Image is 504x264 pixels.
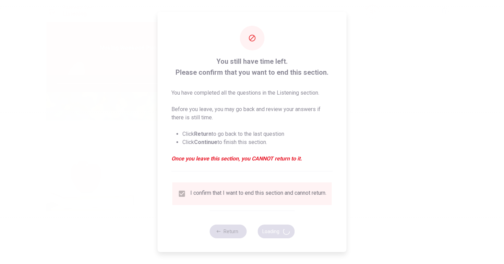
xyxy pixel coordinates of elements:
button: Loading [257,225,295,238]
p: You have completed all the questions in the Listening section. [171,89,333,97]
div: I confirm that I want to end this section and cannot return. [190,190,326,198]
button: Return [209,225,247,238]
strong: Return [194,131,212,137]
span: You still have time left. Please confirm that you want to end this section. [171,56,333,78]
em: Once you leave this section, you CANNOT return to it. [171,155,333,163]
p: Before you leave, you may go back and review your answers if there is still time. [171,105,333,122]
strong: Continue [194,139,217,145]
li: Click to finish this section. [182,138,333,146]
li: Click to go back to the last question [182,130,333,138]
